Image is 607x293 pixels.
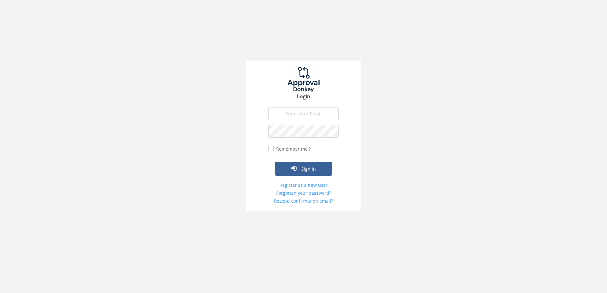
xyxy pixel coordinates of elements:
input: Enter your Email [268,107,339,120]
button: Sign in [275,162,332,176]
a: Forgotten your password? [268,190,339,196]
h3: Login [246,94,361,100]
label: Remember me ? [275,146,311,152]
img: logo.png [280,67,327,92]
a: Resend confirmation email? [268,198,339,204]
a: Register as a new user [268,182,339,188]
